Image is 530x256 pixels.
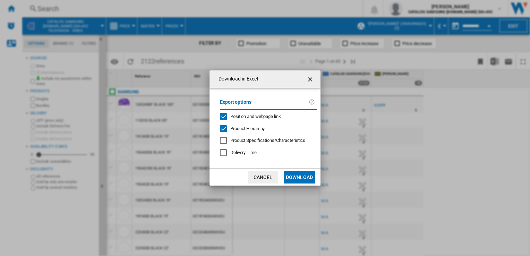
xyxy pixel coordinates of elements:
span: Product Hierarchy [230,126,265,131]
span: Product Specifications/Characteristics [230,138,305,143]
md-checkbox: Delivery Time [220,150,317,156]
span: Delivery Time [230,150,257,155]
div: Only applies to Category View [230,137,305,144]
md-checkbox: Product Hierarchy [220,125,311,132]
button: getI18NText('BUTTONS.CLOSE_DIALOG') [304,72,318,86]
button: Download [284,171,315,184]
ng-md-icon: getI18NText('BUTTONS.CLOSE_DIALOG') [307,75,315,84]
md-checkbox: Position and webpage link [220,113,311,120]
label: Export options [220,98,309,111]
span: Position and webpage link [230,114,281,119]
button: Cancel [248,171,278,184]
h4: Download in Excel [215,76,258,83]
